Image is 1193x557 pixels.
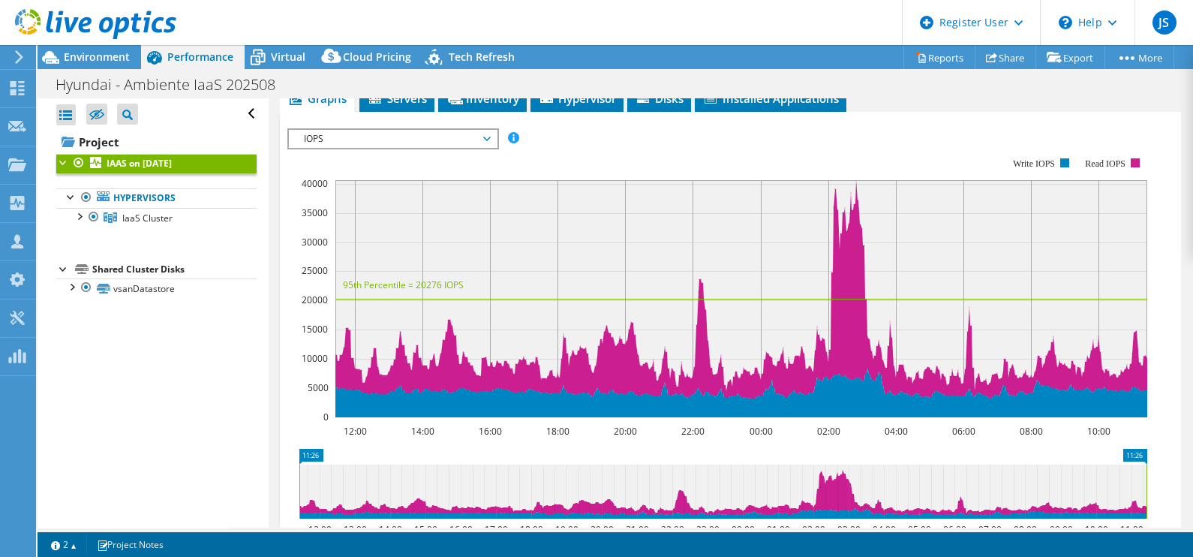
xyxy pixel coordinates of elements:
span: Graphs [287,91,347,106]
text: 20:00 [614,425,637,438]
text: 10:00 [1087,425,1110,438]
span: Hypervisor [538,91,616,106]
div: Shared Cluster Disks [92,260,257,278]
text: 16:00 [479,425,502,438]
text: 19:00 [555,523,578,536]
text: 16:00 [449,523,473,536]
span: Performance [167,50,233,64]
text: 08:00 [1020,425,1043,438]
span: IOPS [296,130,489,148]
text: 15:00 [414,523,437,536]
text: 02:00 [817,425,840,438]
span: Environment [64,50,130,64]
span: Tech Refresh [449,50,515,64]
text: 22:00 [661,523,684,536]
text: 00:00 [732,523,755,536]
text: 04:00 [885,425,908,438]
text: 18:00 [520,523,543,536]
text: 12:00 [308,523,332,536]
text: 5000 [308,381,329,394]
text: 35000 [302,206,328,219]
a: Project Notes [86,535,174,554]
text: 21:00 [626,523,649,536]
a: IAAS on [DATE] [56,154,257,173]
text: 12:00 [344,425,367,438]
svg: \n [1059,16,1072,29]
text: 09:00 [1050,523,1073,536]
text: 30000 [302,236,328,248]
a: Export [1035,46,1105,69]
text: 23:00 [696,523,720,536]
span: Virtual [271,50,305,64]
text: 01:00 [767,523,790,536]
text: 15000 [302,323,328,336]
text: 13:00 [344,523,367,536]
text: 20000 [302,294,328,306]
text: 06:00 [952,425,975,438]
a: vsanDatastore [56,278,257,298]
text: 02:00 [802,523,825,536]
text: 20:00 [590,523,614,536]
a: Project [56,130,257,154]
a: More [1104,46,1174,69]
text: 95th Percentile = 20276 IOPS [343,278,464,291]
text: 03:00 [837,523,861,536]
span: IaaS Cluster [122,212,173,224]
span: Disks [635,91,684,106]
text: 07:00 [978,523,1002,536]
a: Reports [903,46,975,69]
a: IaaS Cluster [56,208,257,227]
text: 17:00 [485,523,508,536]
text: 06:00 [943,523,966,536]
a: Hypervisors [56,188,257,208]
text: 00:00 [750,425,773,438]
text: 14:00 [379,523,402,536]
text: 25000 [302,264,328,277]
text: 05:00 [908,523,931,536]
text: 0 [323,411,329,423]
text: 10000 [302,352,328,365]
a: Share [975,46,1036,69]
a: 2 [41,535,87,554]
text: 08:00 [1014,523,1037,536]
b: IAAS on [DATE] [107,157,172,170]
text: Read IOPS [1085,158,1125,169]
h1: Hyundai - Ambiente IaaS 202508 [49,77,299,93]
span: Cloud Pricing [343,50,411,64]
text: 18:00 [546,425,569,438]
span: Inventory [446,91,519,106]
text: 14:00 [411,425,434,438]
span: JS [1152,11,1176,35]
text: 40000 [302,177,328,190]
text: 04:00 [873,523,896,536]
text: Write IOPS [1013,158,1055,169]
text: 22:00 [681,425,705,438]
span: Servers [367,91,427,106]
span: Installed Applications [702,91,839,106]
text: 11:00 [1120,523,1143,536]
text: 10:00 [1085,523,1108,536]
